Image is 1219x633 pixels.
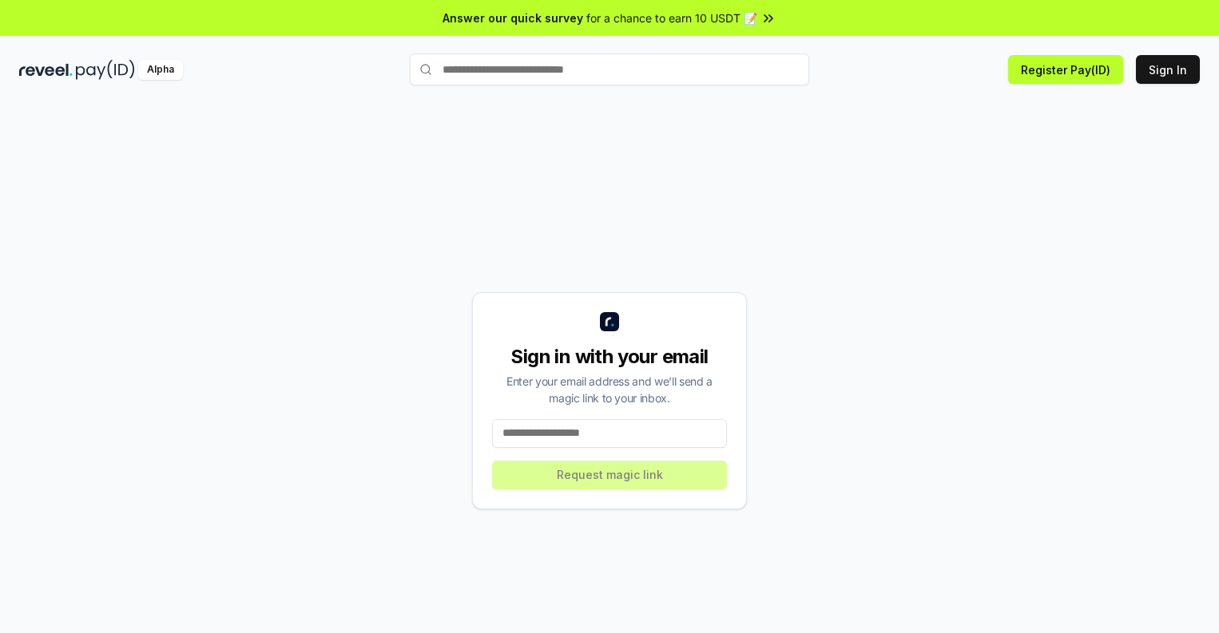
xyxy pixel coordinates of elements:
button: Register Pay(ID) [1008,55,1123,84]
span: for a chance to earn 10 USDT 📝 [586,10,757,26]
span: Answer our quick survey [443,10,583,26]
button: Sign In [1136,55,1200,84]
img: pay_id [76,60,135,80]
div: Alpha [138,60,183,80]
img: logo_small [600,312,619,331]
img: reveel_dark [19,60,73,80]
div: Sign in with your email [492,344,727,370]
div: Enter your email address and we’ll send a magic link to your inbox. [492,373,727,406]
